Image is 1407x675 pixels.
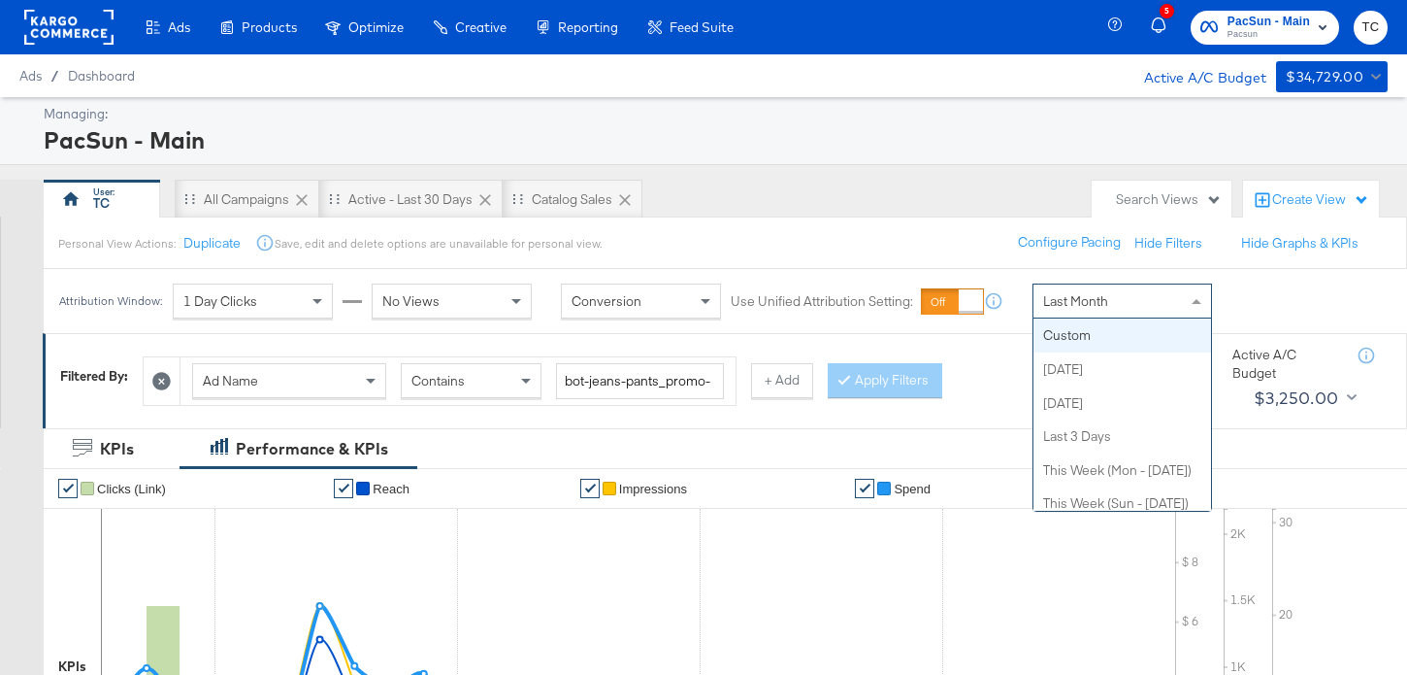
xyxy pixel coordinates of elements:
[68,68,135,84] a: Dashboard
[1254,384,1339,413] div: $3,250.00
[373,482,409,496] span: Reach
[203,372,258,389] span: Ad Name
[619,482,687,496] span: Impressions
[512,193,523,204] div: Drag to reorder tab
[411,372,465,389] span: Contains
[168,19,190,35] span: Ads
[93,194,110,213] div: TC
[670,19,734,35] span: Feed Suite
[1033,454,1211,488] div: This Week (Mon - [DATE])
[334,479,353,498] a: ✔
[1033,387,1211,421] div: [DATE]
[556,363,724,399] input: Enter a search term
[1246,383,1360,414] button: $3,250.00
[1160,4,1174,18] div: 5
[1134,234,1202,253] button: Hide Filters
[183,234,241,253] button: Duplicate
[19,68,42,84] span: Ads
[1033,420,1211,454] div: Last 3 Days
[572,292,641,310] span: Conversion
[1033,487,1211,521] div: This Week (Sun - [DATE])
[58,479,78,498] a: ✔
[1227,12,1310,32] span: PacSun - Main
[44,123,1383,156] div: PacSun - Main
[204,190,289,209] div: All Campaigns
[1361,17,1380,39] span: TC
[58,294,163,308] div: Attribution Window:
[58,236,176,252] div: Personal View Actions:
[1043,292,1108,310] span: Last Month
[1276,61,1388,92] button: $34,729.00
[751,363,813,398] button: + Add
[348,190,473,209] div: Active - Last 30 Days
[1148,9,1181,47] button: 5
[455,19,507,35] span: Creative
[1033,319,1211,353] div: Custom
[183,292,257,310] span: 1 Day Clicks
[894,482,931,496] span: Spend
[348,19,404,35] span: Optimize
[1004,225,1134,260] button: Configure Pacing
[532,190,612,209] div: Catalog Sales
[1354,11,1388,45] button: TC
[731,292,913,311] label: Use Unified Attribution Setting:
[1241,234,1358,253] button: Hide Graphs & KPIs
[60,367,128,386] div: Filtered By:
[558,19,618,35] span: Reporting
[1124,61,1266,90] div: Active A/C Budget
[42,68,68,84] span: /
[100,438,134,460] div: KPIs
[97,482,166,496] span: Clicks (Link)
[1191,11,1339,45] button: PacSun - MainPacsun
[184,193,195,204] div: Drag to reorder tab
[1272,190,1369,210] div: Create View
[275,236,602,252] div: Save, edit and delete options are unavailable for personal view.
[1227,27,1310,43] span: Pacsun
[329,193,340,204] div: Drag to reorder tab
[236,438,388,460] div: Performance & KPIs
[242,19,297,35] span: Products
[1286,65,1363,89] div: $34,729.00
[1033,353,1211,387] div: [DATE]
[580,479,600,498] a: ✔
[382,292,440,310] span: No Views
[44,105,1383,123] div: Managing:
[1232,346,1339,382] div: Active A/C Budget
[855,479,874,498] a: ✔
[1116,190,1222,209] div: Search Views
